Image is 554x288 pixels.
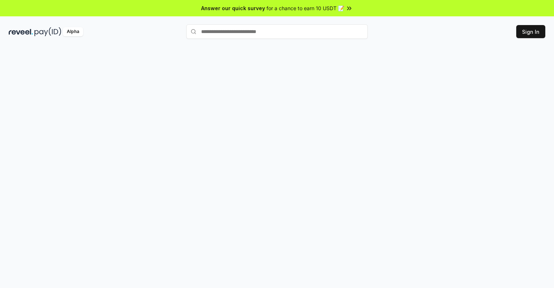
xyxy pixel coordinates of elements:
[34,27,61,36] img: pay_id
[201,4,265,12] span: Answer our quick survey
[9,27,33,36] img: reveel_dark
[63,27,83,36] div: Alpha
[516,25,545,38] button: Sign In
[266,4,344,12] span: for a chance to earn 10 USDT 📝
